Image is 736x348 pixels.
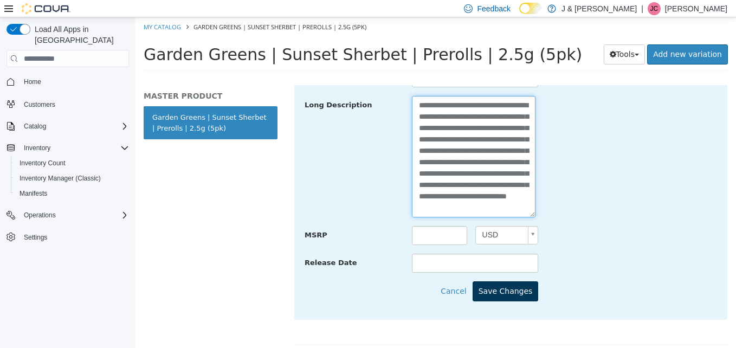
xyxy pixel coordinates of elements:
img: Cova [22,3,70,14]
span: Feedback [477,3,510,14]
span: Catalog [20,120,129,133]
span: USD [340,209,389,227]
span: Settings [20,230,129,244]
button: Operations [20,209,60,222]
span: Inventory Manager (Classic) [15,172,129,185]
span: Dark Mode [519,14,520,15]
span: Settings [24,233,47,242]
a: My Catalog [8,5,46,14]
span: Operations [24,211,56,220]
p: J & [PERSON_NAME] [561,2,637,15]
button: Catalog [20,120,50,133]
span: Garden Greens | Sunset Sherbet | Prerolls | 2.5g (5pk) [8,28,447,47]
span: Customers [24,100,55,109]
button: Inventory Manager (Classic) [11,171,133,186]
a: Home [20,75,46,88]
span: Operations [20,209,129,222]
a: Customers [20,98,60,111]
span: MSRP [169,214,192,222]
div: Jared Cooney [648,2,661,15]
p: | [641,2,643,15]
span: Manifests [20,189,47,198]
a: USD [340,209,403,227]
span: JC [650,2,658,15]
span: Long Description [169,83,236,92]
a: Inventory Manager (Classic) [15,172,105,185]
span: Inventory Count [15,157,129,170]
button: Inventory Count [11,156,133,171]
span: Customers [20,97,129,111]
a: Inventory Count [15,157,70,170]
h5: MASTER PRODUCT [8,74,142,83]
span: Inventory [20,141,129,154]
button: Customers [2,96,133,112]
span: Release Date [169,241,222,249]
span: Inventory Count [20,159,66,167]
nav: Complex example [7,69,129,273]
a: Garden Greens | Sunset Sherbet | Prerolls | 2.5g (5pk) [8,89,142,122]
button: Home [2,74,133,89]
input: Dark Mode [519,3,542,14]
button: Inventory [2,140,133,156]
button: Cancel [305,264,337,284]
span: Catalog [24,122,46,131]
button: Catalog [2,119,133,134]
span: Inventory Manager (Classic) [20,174,101,183]
span: Manifests [15,187,129,200]
span: Home [20,75,129,88]
button: Inventory [20,141,55,154]
button: Operations [2,208,133,223]
a: Manifests [15,187,51,200]
button: Save Changes [337,264,403,284]
span: Inventory [24,144,50,152]
span: Home [24,78,41,86]
span: Garden Greens | Sunset Sherbet | Prerolls | 2.5g (5pk) [58,5,231,14]
a: Add new variation [512,27,592,47]
p: [PERSON_NAME] [665,2,727,15]
span: Load All Apps in [GEOGRAPHIC_DATA] [30,24,129,46]
button: Manifests [11,186,133,201]
button: Tools [468,27,510,47]
button: Settings [2,229,133,245]
a: Settings [20,231,51,244]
